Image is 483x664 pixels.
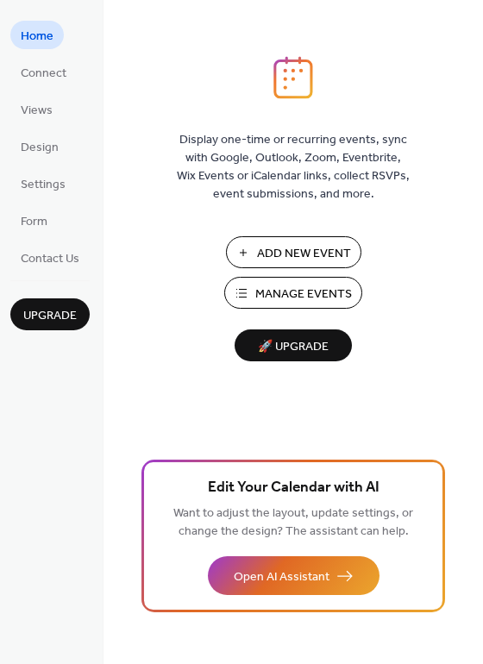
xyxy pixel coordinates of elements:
[23,307,77,325] span: Upgrade
[10,298,90,330] button: Upgrade
[273,56,313,99] img: logo_icon.svg
[10,95,63,123] a: Views
[234,568,329,586] span: Open AI Assistant
[21,102,53,120] span: Views
[21,176,66,194] span: Settings
[208,476,379,500] span: Edit Your Calendar with AI
[255,285,352,304] span: Manage Events
[21,213,47,231] span: Form
[10,169,76,197] a: Settings
[257,245,351,263] span: Add New Event
[226,236,361,268] button: Add New Event
[10,206,58,235] a: Form
[224,277,362,309] button: Manage Events
[235,329,352,361] button: 🚀 Upgrade
[10,132,69,160] a: Design
[10,21,64,49] a: Home
[245,335,342,359] span: 🚀 Upgrade
[10,58,77,86] a: Connect
[21,250,79,268] span: Contact Us
[21,139,59,157] span: Design
[208,556,379,595] button: Open AI Assistant
[173,502,413,543] span: Want to adjust the layout, update settings, or change the design? The assistant can help.
[177,131,410,204] span: Display one-time or recurring events, sync with Google, Outlook, Zoom, Eventbrite, Wix Events or ...
[21,28,53,46] span: Home
[21,65,66,83] span: Connect
[10,243,90,272] a: Contact Us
